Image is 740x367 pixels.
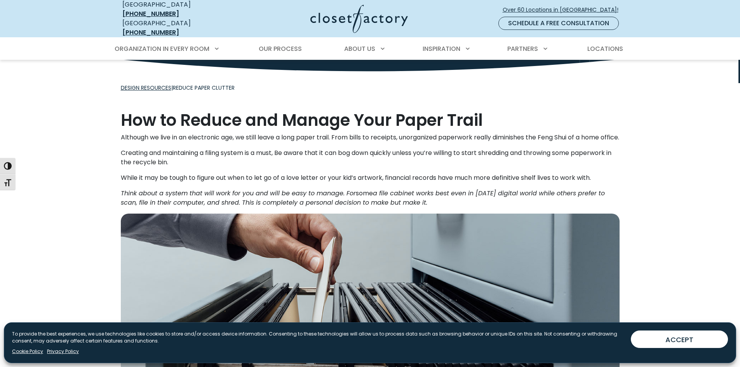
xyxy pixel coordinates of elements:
div: [GEOGRAPHIC_DATA] [122,19,235,37]
p: Although we live in an electronic age, we still leave a long paper trail. From bills to receipts,... [121,133,620,142]
img: Closet Factory Logo [310,5,408,33]
span: Reduce Paper Clutter [173,84,235,92]
p: Creating and maintaining a filing system is a must, Be aware that it can bog down quickly unless ... [121,148,620,167]
p: some [121,189,620,207]
span: Our Process [259,44,302,53]
a: Design Resources [121,84,171,92]
span: Inspiration [423,44,460,53]
span: | [121,84,235,92]
nav: Primary Menu [109,38,631,60]
a: Over 60 Locations in [GEOGRAPHIC_DATA]! [502,3,625,17]
p: To provide the best experiences, we use technologies like cookies to store and/or access device i... [12,330,625,344]
span: Over 60 Locations in [GEOGRAPHIC_DATA]! [503,6,625,14]
p: While it may be tough to figure out when to let go of a love letter or your kid’s artwork, financ... [121,173,620,183]
em: Think about a system that will work for you and will be easy to manage. For [121,189,356,198]
span: About Us [344,44,375,53]
a: Schedule a Free Consultation [498,17,619,30]
span: Locations [587,44,623,53]
strong: How to Reduce and Manage Your Paper Trail [121,109,483,132]
span: Organization in Every Room [115,44,209,53]
button: ACCEPT [631,330,728,348]
a: [PHONE_NUMBER] [122,28,179,37]
a: [PHONE_NUMBER] [122,9,179,18]
span: Partners [507,44,538,53]
a: Cookie Policy [12,348,43,355]
em: a file cabinet works best even in [DATE] digital world while others prefer to scan, file in their... [121,189,605,207]
a: Privacy Policy [47,348,79,355]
